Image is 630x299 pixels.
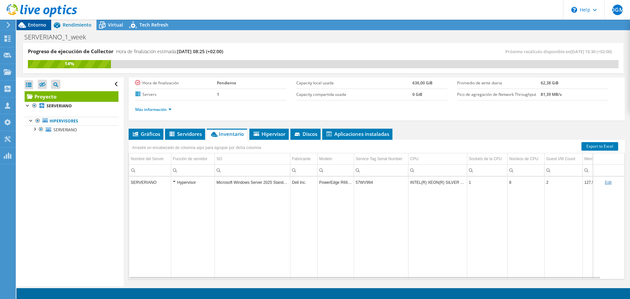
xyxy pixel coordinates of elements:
[53,127,77,133] span: SERVERIANO
[129,164,171,176] td: Column Nombre del Server, Filter cell
[582,164,607,176] td: Column Memoria, Filter cell
[505,49,615,54] span: Próximo recálculo disponible en
[129,177,171,188] td: Column Nombre del Server, Value SERVERIANO
[139,22,168,28] span: Tech Refresh
[612,5,623,15] span: OGM
[63,22,92,28] span: Rendimiento
[605,180,612,185] a: Edit
[507,164,544,176] td: Column Núcleos de CPU, Filter cell
[584,155,600,163] div: Memoria
[544,177,582,188] td: Column Guest VM Count, Value 2
[571,7,577,13] svg: \n
[47,103,72,109] b: SERVERIANO
[108,22,123,28] span: Virtual
[581,142,618,151] a: Export to Excel
[129,153,171,165] td: Nombre del Server Column
[317,153,354,165] td: Modelo Column
[217,155,222,163] div: SO
[135,107,172,112] a: Más información
[410,155,418,163] div: CPU
[215,153,290,165] td: SO Column
[408,164,467,176] td: Column CPU, Filter cell
[28,60,111,67] div: 14%
[217,80,236,86] b: Pendiente
[25,125,118,134] a: SERVERIANO
[173,155,207,163] div: Función de servidor
[25,91,118,102] a: Proyecto
[210,131,244,137] span: Inventario
[28,22,46,28] span: Entorno
[171,177,215,188] td: Column Función de servidor, Value Hypervisor
[544,164,582,176] td: Column Guest VM Count, Filter cell
[290,153,317,165] td: Fabricante Column
[171,164,215,176] td: Column Función de servidor, Filter cell
[457,91,541,98] label: Pico de agregación de Network Throughput
[467,177,507,188] td: Column Sockets de la CPU, Value 1
[571,49,612,54] span: [DATE] 15:30 (+02:00)
[25,117,118,125] a: Hipervisores
[290,177,317,188] td: Column Fabricante, Value Dell Inc.
[217,92,219,97] b: 1
[253,131,285,137] span: Hipervisor
[21,33,96,41] h1: SERVERIANO_1_week
[135,80,217,86] label: Hora de finalización
[356,155,403,163] div: Service Tag Serial Number
[544,153,582,165] td: Guest VM Count Column
[294,131,317,137] span: Discos
[296,91,412,98] label: Capacity compartida usada
[215,164,290,176] td: Column SO, Filter cell
[412,92,422,97] b: 0 GiB
[173,179,213,186] div: Hypervisor
[582,153,607,165] td: Memoria Column
[541,92,562,97] b: 81,39 MB/s
[25,102,118,110] a: SERVERIANO
[171,153,215,165] td: Función de servidor Column
[135,91,217,98] label: Servers
[290,164,317,176] td: Column Fabricante, Filter cell
[325,131,389,137] span: Aplicaciones instaladas
[177,48,223,54] span: [DATE] 08:25 (+02:00)
[292,155,311,163] div: Fabricante
[457,80,541,86] label: Promedio de write diaria
[507,177,544,188] td: Column Núcleos de CPU, Value 8
[509,155,538,163] div: Núcleos de CPU
[132,131,160,137] span: Gráficos
[168,131,202,137] span: Servidores
[116,48,223,55] h4: Hora de finalización estimada:
[507,153,544,165] td: Núcleos de CPU Column
[469,155,502,163] div: Sockets de la CPU
[215,177,290,188] td: Column SO, Value Microsoft Windows Server 2025 Standard
[541,80,558,86] b: 62,38 GiB
[354,177,408,188] td: Column Service Tag Serial Number, Value 57WV994
[131,155,164,163] div: Nombre del Server
[412,80,432,86] b: 636,00 GiB
[467,153,507,165] td: Sockets de la CPU Column
[354,164,408,176] td: Column Service Tag Serial Number, Filter cell
[408,153,467,165] td: CPU Column
[408,177,467,188] td: Column CPU, Value INTEL(R) XEON(R) SILVER 4509Y
[130,143,263,152] div: Arrastre un encabezado de columna aquí para agrupar por dicha columna
[546,155,576,163] div: Guest VM Count
[129,140,625,279] div: Data grid
[317,164,354,176] td: Column Modelo, Filter cell
[296,80,412,86] label: Capacity local usada
[467,164,507,176] td: Column Sockets de la CPU, Filter cell
[582,177,607,188] td: Column Memoria, Value 127,53 GiB
[319,155,332,163] div: Modelo
[317,177,354,188] td: Column Modelo, Value PowerEdge R660xs
[354,153,408,165] td: Service Tag Serial Number Column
